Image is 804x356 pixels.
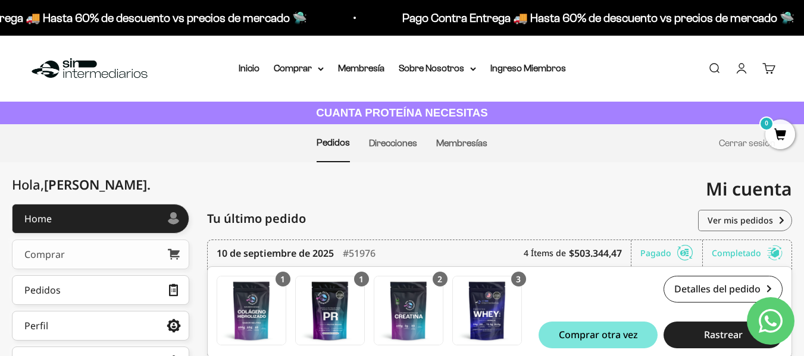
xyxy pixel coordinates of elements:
a: Colágeno Hidrolizado [217,276,286,345]
a: Inicio [239,63,259,73]
a: PR - Mezcla Energizante [295,276,365,345]
span: [PERSON_NAME] [44,175,151,193]
span: Rastrear [704,330,743,339]
div: Completado [712,240,783,266]
a: Direcciones [369,138,417,148]
span: Mi cuenta [706,177,792,201]
div: 3 [511,272,526,286]
summary: Comprar [274,61,324,76]
a: Ingreso Miembros [490,63,566,73]
div: Hola, [12,177,151,192]
a: 0 [765,129,795,142]
mark: 0 [759,116,774,131]
div: #51976 [343,240,376,266]
strong: CUANTA PROTEÍNA NECESITAS [316,106,488,119]
a: Detalles del pedido [664,276,783,303]
div: Comprar [24,250,65,259]
summary: Sobre Nosotros [399,61,476,76]
img: Translation missing: es.Colágeno Hidrolizado [217,276,286,345]
div: Perfil [24,321,48,330]
div: 2 [433,272,448,286]
time: 10 de septiembre de 2025 [217,246,334,260]
span: Comprar otra vez [559,330,638,339]
a: Comprar [12,240,189,269]
b: $503.344,47 [569,246,622,260]
img: Translation missing: es.PR - Mezcla Energizante [296,276,364,345]
img: Translation missing: es.Creatina Monohidrato [374,276,443,345]
span: Tu último pedido [207,210,306,228]
a: Membresía [338,63,384,73]
a: Proteína Whey - Vainilla / 2 libras (910g) [452,276,522,345]
a: Pedidos [317,137,350,147]
p: Pago Contra Entrega 🚚 Hasta 60% de descuento vs precios de mercado 🛸 [365,8,757,27]
span: . [147,175,151,193]
a: Home [12,204,189,234]
a: Perfil [12,311,189,341]
a: Creatina Monohidrato [374,276,443,345]
div: Pagado [640,240,703,266]
div: Home [24,214,52,223]
button: Rastrear [664,322,783,348]
a: Ver mis pedidos [698,210,792,231]
a: Membresías [436,138,487,148]
a: Pedidos [12,275,189,305]
div: 1 [276,272,290,286]
img: Translation missing: es.Proteína Whey - Vainilla / 2 libras (910g) [453,276,521,345]
a: Cerrar sesión [719,138,775,148]
div: 1 [354,272,369,286]
div: 4 Ítems de [524,240,631,266]
button: Comprar otra vez [539,322,658,348]
div: Pedidos [24,285,61,295]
